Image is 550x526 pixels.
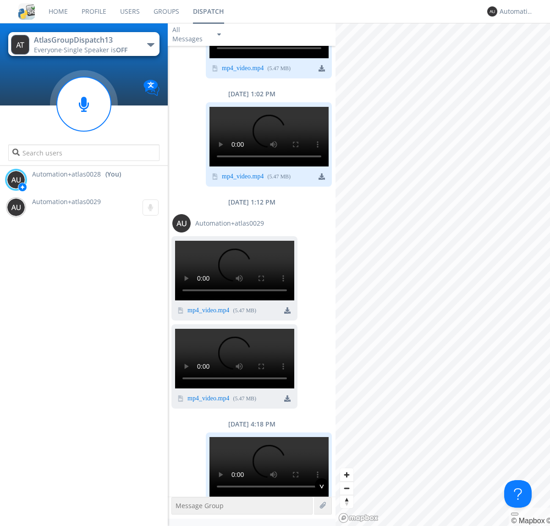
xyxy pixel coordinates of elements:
img: Translation enabled [143,80,159,96]
div: Automation+atlas0028 [500,7,534,16]
img: 373638.png [7,198,25,216]
div: ( 5.47 MB ) [233,395,256,403]
button: Reset bearing to north [340,495,353,508]
img: video icon [177,307,184,314]
img: video icon [212,173,218,180]
a: mp4_video.mp4 [222,173,264,181]
div: Everyone · [34,45,137,55]
span: Zoom out [340,482,353,495]
span: Single Speaker is [64,45,127,54]
img: download media button [284,307,291,314]
button: Zoom out [340,482,353,495]
span: Automation+atlas0029 [195,219,264,228]
img: caret-down-sm.svg [217,33,221,36]
img: 373638.png [11,35,29,55]
div: ( 5.47 MB ) [267,173,291,181]
div: (You) [105,170,121,179]
button: AtlasGroupDispatch13Everyone·Single Speaker isOFF [8,32,159,56]
div: [DATE] 1:12 PM [168,198,335,207]
div: [DATE] 1:02 PM [168,89,335,99]
img: cddb5a64eb264b2086981ab96f4c1ba7 [18,3,35,20]
span: OFF [116,45,127,54]
img: 373638.png [7,171,25,189]
input: Search users [8,144,159,161]
img: 373638.png [487,6,497,17]
a: Mapbox [511,517,544,525]
iframe: Toggle Customer Support [504,480,532,508]
a: Mapbox logo [338,513,379,523]
button: Toggle attribution [511,513,518,515]
div: All Messages [172,25,209,44]
img: download media button [319,173,325,180]
span: Automation+atlas0029 [32,197,101,206]
a: mp4_video.mp4 [222,65,264,72]
img: video icon [177,395,184,402]
div: ^ [315,478,329,492]
span: Automation+atlas0028 [32,170,101,179]
a: mp4_video.mp4 [187,307,229,315]
img: download media button [319,65,325,72]
div: ( 5.47 MB ) [267,65,291,72]
div: AtlasGroupDispatch13 [34,35,137,45]
a: mp4_video.mp4 [187,395,229,403]
img: video icon [212,65,218,72]
img: 373638.png [172,214,191,233]
div: ( 5.47 MB ) [233,307,256,315]
button: Zoom in [340,468,353,482]
img: download media button [284,395,291,402]
div: [DATE] 4:18 PM [168,420,335,429]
